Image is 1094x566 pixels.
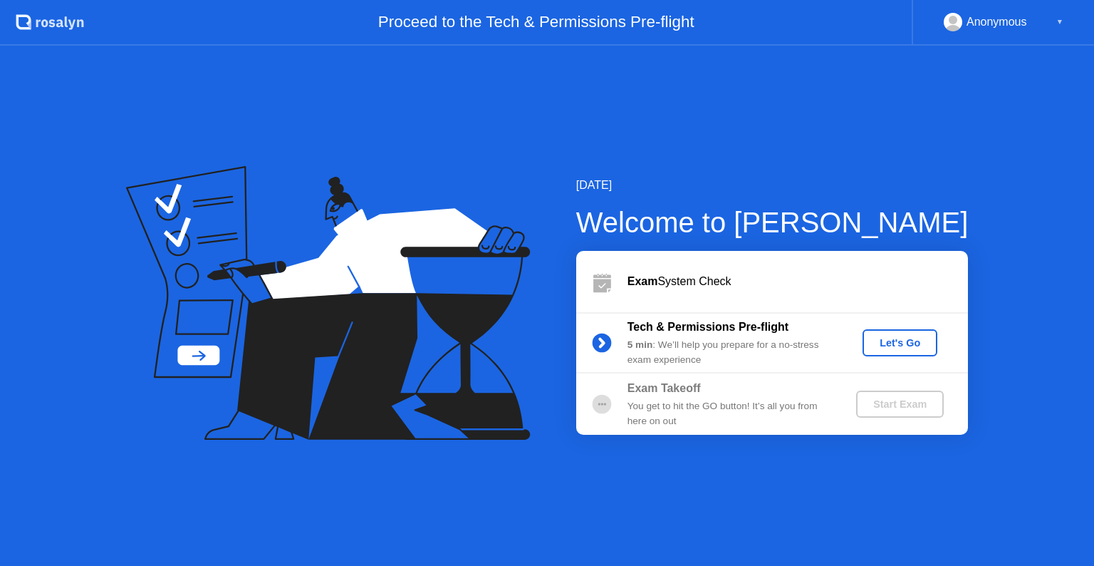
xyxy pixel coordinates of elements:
b: Tech & Permissions Pre-flight [627,321,788,333]
div: ▼ [1056,13,1063,31]
button: Start Exam [856,391,944,418]
div: System Check [627,273,968,290]
div: You get to hit the GO button! It’s all you from here on out [627,399,833,428]
div: [DATE] [576,177,969,194]
div: Let's Go [868,337,932,349]
button: Let's Go [863,329,937,356]
div: Start Exam [862,398,938,410]
div: Anonymous [967,13,1027,31]
b: Exam [627,275,658,287]
b: Exam Takeoff [627,382,701,394]
div: : We’ll help you prepare for a no-stress exam experience [627,338,833,367]
div: Welcome to [PERSON_NAME] [576,201,969,244]
b: 5 min [627,339,653,350]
